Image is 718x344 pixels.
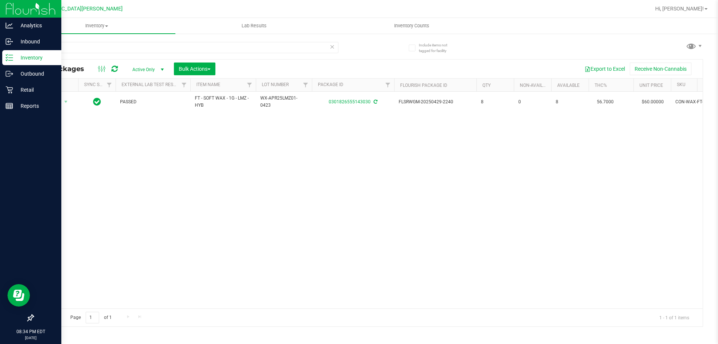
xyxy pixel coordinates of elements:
[33,42,338,53] input: Search Package ID, Item Name, SKU, Lot or Part Number...
[6,54,13,61] inline-svg: Inventory
[195,95,251,109] span: FT - SOFT WAX - 1G - LMZ - HYB
[399,98,472,106] span: FLSRWGM-20250429-2240
[655,6,704,12] span: Hi, [PERSON_NAME]!
[333,18,490,34] a: Inventory Counts
[593,97,617,107] span: 56.7000
[39,65,92,73] span: All Packages
[481,98,509,106] span: 8
[372,99,377,104] span: Sync from Compliance System
[329,42,335,52] span: Clear
[13,53,58,62] p: Inventory
[93,97,101,107] span: In Sync
[318,82,343,87] a: Package ID
[653,312,695,323] span: 1 - 1 of 1 items
[557,83,580,88] a: Available
[196,82,220,87] a: Item Name
[30,6,123,12] span: [GEOGRAPHIC_DATA][PERSON_NAME]
[595,83,607,88] a: THC%
[3,335,58,341] p: [DATE]
[243,79,256,91] a: Filter
[13,101,58,110] p: Reports
[300,79,312,91] a: Filter
[64,312,118,323] span: Page of 1
[384,22,439,29] span: Inventory Counts
[86,312,99,323] input: 1
[3,328,58,335] p: 08:34 PM EDT
[262,82,289,87] a: Lot Number
[382,79,394,91] a: Filter
[518,98,547,106] span: 0
[103,79,116,91] a: Filter
[13,85,58,94] p: Retail
[13,69,58,78] p: Outbound
[6,22,13,29] inline-svg: Analytics
[178,79,190,91] a: Filter
[329,99,371,104] a: 0301826555143030
[260,95,307,109] span: WX-APR25LMZ01-0423
[520,83,553,88] a: Non-Available
[84,82,113,87] a: Sync Status
[175,18,333,34] a: Lab Results
[122,82,180,87] a: External Lab Test Result
[6,102,13,110] inline-svg: Reports
[18,18,175,34] a: Inventory
[231,22,277,29] span: Lab Results
[482,83,491,88] a: Qty
[419,42,456,54] span: Include items not tagged for facility
[677,82,685,87] a: SKU
[639,83,663,88] a: Unit Price
[120,98,186,106] span: PASSED
[18,22,175,29] span: Inventory
[6,70,13,77] inline-svg: Outbound
[630,63,691,75] button: Receive Non-Cannabis
[13,21,58,30] p: Analytics
[400,83,447,88] a: Flourish Package ID
[13,37,58,46] p: Inbound
[638,97,668,107] span: $60.00000
[6,38,13,45] inline-svg: Inbound
[179,66,211,72] span: Bulk Actions
[7,284,30,307] iframe: Resource center
[61,97,71,107] span: select
[174,63,215,75] button: Bulk Actions
[580,63,630,75] button: Export to Excel
[556,98,584,106] span: 8
[6,86,13,94] inline-svg: Retail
